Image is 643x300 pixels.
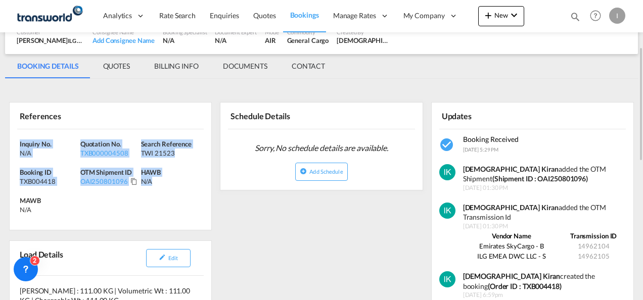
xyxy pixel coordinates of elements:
strong: Transmission ID [570,232,617,240]
md-tab-item: DOCUMENTS [211,54,280,78]
div: TXB004418 [20,177,78,186]
md-icon: icon-pencil [159,254,166,261]
span: Sorry, No schedule details are available. [251,138,392,158]
strong: [DEMOGRAPHIC_DATA] Kiran [463,165,559,173]
div: N/A [20,148,78,158]
span: Search Reference [141,140,192,148]
span: MAWB [20,196,41,205]
div: created the booking [463,271,627,291]
span: Help [587,7,604,24]
div: Schedule Details [228,107,319,124]
span: Bookings [290,11,319,19]
md-icon: icon-plus-circle [300,168,307,175]
body: Editor, editor10 [10,10,175,21]
div: Add Consignee Name [93,36,155,45]
div: TWI 21523 [141,148,199,158]
button: icon-pencilEdit [146,249,191,267]
span: Rate Search [159,11,196,20]
button: icon-plus-circleAdd Schedule [295,163,347,181]
div: N/A [215,36,257,45]
div: N/A [141,177,202,186]
span: [DATE] 01:30 PM [463,222,627,231]
span: My Company [403,11,445,21]
md-tab-item: BILLING INFO [142,54,211,78]
div: I [609,8,625,24]
md-icon: icon-checkbox-marked-circle [439,137,455,153]
div: General Cargo [287,36,329,45]
span: Inquiry No. [20,140,52,148]
span: Manage Rates [333,11,376,21]
span: [DATE] 6:59pm [463,291,627,299]
span: ILG EMEA DWC LLC [68,36,117,44]
td: ILG EMEA DWC LLC - S [463,251,561,261]
strong: Vendor Name [492,232,531,240]
md-icon: icon-magnify [570,11,581,22]
span: Add Schedule [309,168,343,175]
span: Edit [168,255,178,261]
div: [PERSON_NAME] [17,36,84,45]
strong: [DEMOGRAPHIC_DATA] Kiran [463,203,559,212]
div: N/A [163,36,207,45]
td: Emirates SkyCargo - B [463,241,561,251]
span: HAWB [141,168,161,176]
td: 14962105 [560,251,627,261]
span: New [482,11,520,19]
div: OAI250801096 [80,177,128,186]
div: icon-magnify [570,11,581,26]
md-icon: icon-chevron-down [508,9,520,21]
img: Wuf8wAAAAGSURBVAMAQP4pWyrTeh4AAAAASUVORK5CYII= [439,271,455,287]
button: icon-plus 400-fgNewicon-chevron-down [478,6,524,26]
div: AIR [265,36,279,45]
img: f753ae806dec11f0841701cdfdf085c0.png [15,5,83,27]
span: Enquiries [210,11,239,20]
strong: (Shipment ID : OAI250801096) [492,174,588,183]
img: Wuf8wAAAAGSURBVAMAQP4pWyrTeh4AAAAASUVORK5CYII= [439,203,455,219]
div: References [17,107,109,124]
md-icon: icon-plus 400-fg [482,9,494,21]
md-tab-item: QUOTES [91,54,142,78]
md-tab-item: BOOKING DETAILS [5,54,91,78]
md-pagination-wrapper: Use the left and right arrow keys to navigate between tabs [5,54,337,78]
span: Quotes [253,11,275,20]
div: Help [587,7,609,25]
div: added the OTM Transmission Id [463,203,627,222]
div: Updates [439,107,531,124]
div: added the OTM Shipment [463,164,627,184]
span: Analytics [103,11,132,21]
div: TXB000004508 [80,148,139,158]
span: Quotation No. [80,140,121,148]
div: Load Details [17,245,67,271]
span: [DATE] 01:30 PM [463,184,627,192]
md-icon: Click to Copy [130,178,137,185]
b: [DEMOGRAPHIC_DATA] Kiran [463,272,561,280]
td: 14962104 [560,241,627,251]
md-tab-item: CONTACT [280,54,337,78]
div: Irishi Kiran [337,36,389,45]
span: Booking Received [463,135,519,143]
span: Booking ID [20,168,52,176]
img: Wuf8wAAAAGSURBVAMAQP4pWyrTeh4AAAAASUVORK5CYII= [439,164,455,180]
span: OTM Shipment ID [80,168,132,176]
span: [DATE] 5:29 PM [463,146,499,153]
b: (Order ID : TXB004418) [488,282,562,290]
div: N/A [20,205,31,214]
